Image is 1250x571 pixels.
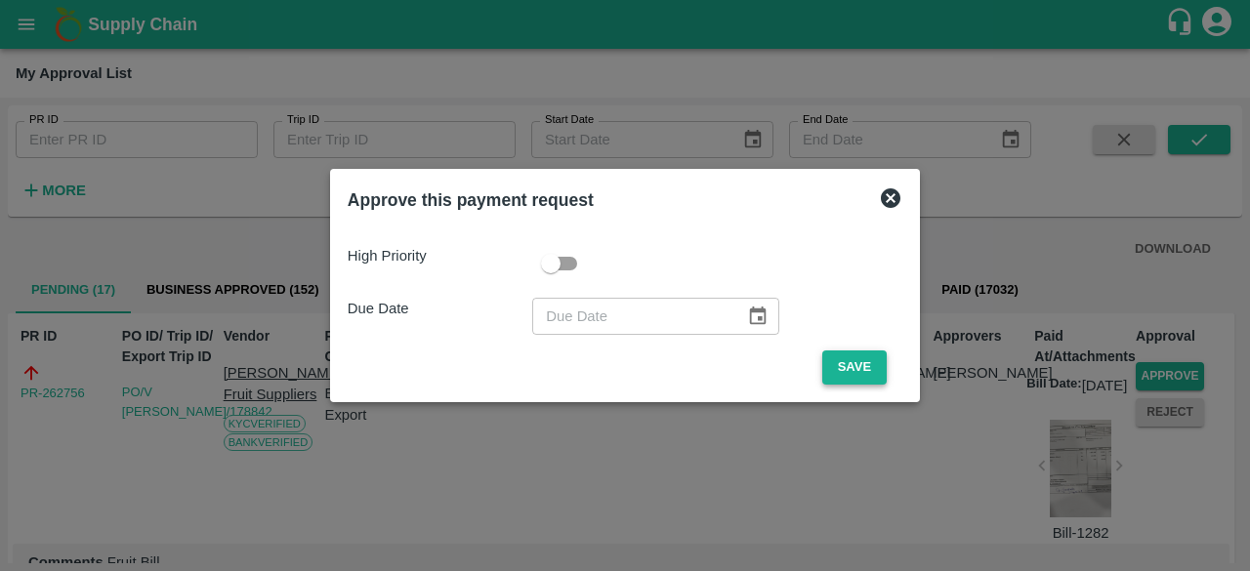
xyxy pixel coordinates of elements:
button: Save [822,350,887,385]
input: Due Date [532,298,731,335]
p: High Priority [348,245,532,266]
p: Due Date [348,298,532,319]
button: Choose date [739,298,776,335]
b: Approve this payment request [348,190,594,210]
